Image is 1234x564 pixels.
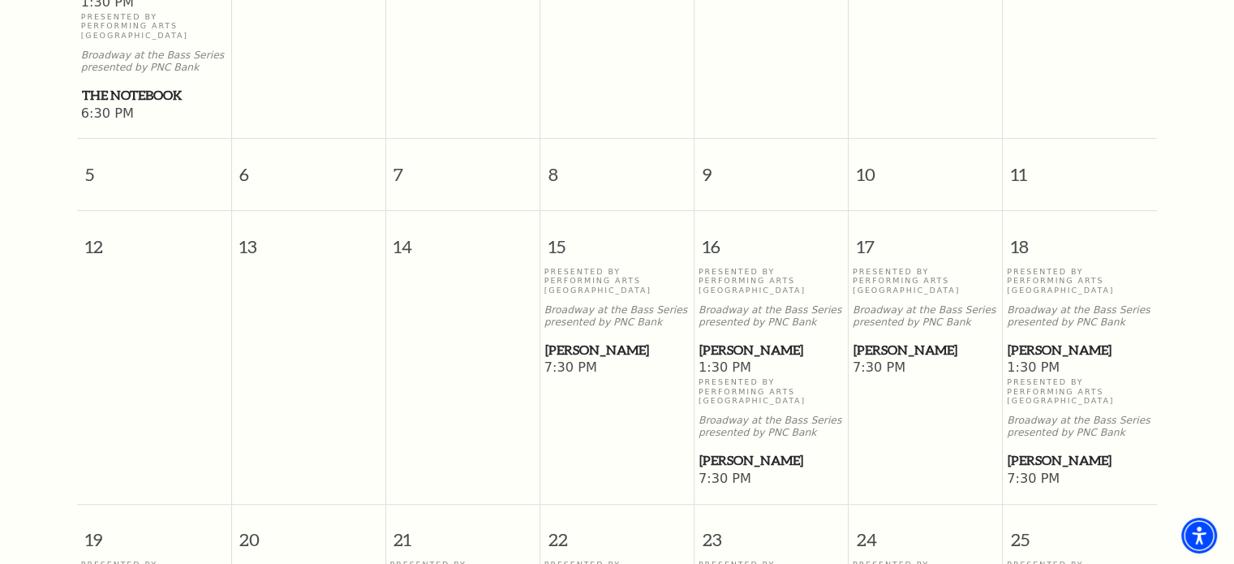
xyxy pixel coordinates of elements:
span: 7:30 PM [544,359,690,377]
p: Presented By Performing Arts [GEOGRAPHIC_DATA] [81,12,227,40]
span: 7:30 PM [699,471,845,489]
span: 1:30 PM [699,359,845,377]
span: 12 [77,211,231,267]
p: Broadway at the Bass Series presented by PNC Bank [1007,415,1153,439]
span: 24 [849,505,1002,561]
a: Hamilton [699,340,845,360]
span: 7:30 PM [853,359,999,377]
p: Presented By Performing Arts [GEOGRAPHIC_DATA] [1007,377,1153,405]
span: 18 [1003,211,1157,267]
span: 7 [386,139,540,195]
a: The Notebook [81,85,227,105]
p: Broadway at the Bass Series presented by PNC Bank [544,304,690,329]
a: Hamilton [1007,450,1153,471]
span: 19 [77,505,231,561]
span: 5 [77,139,231,195]
p: Broadway at the Bass Series presented by PNC Bank [1007,304,1153,329]
span: 9 [694,139,848,195]
span: The Notebook [82,85,226,105]
a: Hamilton [853,340,999,360]
p: Presented By Performing Arts [GEOGRAPHIC_DATA] [544,267,690,295]
span: 6 [232,139,385,195]
span: 23 [694,505,848,561]
p: Presented By Performing Arts [GEOGRAPHIC_DATA] [699,267,845,295]
span: 13 [232,211,385,267]
span: 7:30 PM [1007,471,1153,489]
div: Accessibility Menu [1181,518,1217,553]
p: Presented By Performing Arts [GEOGRAPHIC_DATA] [699,377,845,405]
span: 11 [1003,139,1157,195]
span: [PERSON_NAME] [699,450,844,471]
span: 25 [1003,505,1157,561]
span: [PERSON_NAME] [699,340,844,360]
span: 6:30 PM [81,105,227,123]
span: 1:30 PM [1007,359,1153,377]
p: Broadway at the Bass Series presented by PNC Bank [699,415,845,439]
span: 16 [694,211,848,267]
span: 20 [232,505,385,561]
p: Broadway at the Bass Series presented by PNC Bank [853,304,999,329]
span: 10 [849,139,1002,195]
p: Presented By Performing Arts [GEOGRAPHIC_DATA] [853,267,999,295]
p: Presented By Performing Arts [GEOGRAPHIC_DATA] [1007,267,1153,295]
span: 21 [386,505,540,561]
span: 17 [849,211,1002,267]
span: [PERSON_NAME] [545,340,690,360]
p: Broadway at the Bass Series presented by PNC Bank [81,50,227,74]
span: [PERSON_NAME] [853,340,998,360]
a: Hamilton [544,340,690,360]
span: [PERSON_NAME] [1008,450,1152,471]
span: 8 [540,139,694,195]
span: 15 [540,211,694,267]
span: 14 [386,211,540,267]
a: Hamilton [1007,340,1153,360]
span: [PERSON_NAME] [1008,340,1152,360]
p: Broadway at the Bass Series presented by PNC Bank [699,304,845,329]
a: Hamilton [699,450,845,471]
span: 22 [540,505,694,561]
